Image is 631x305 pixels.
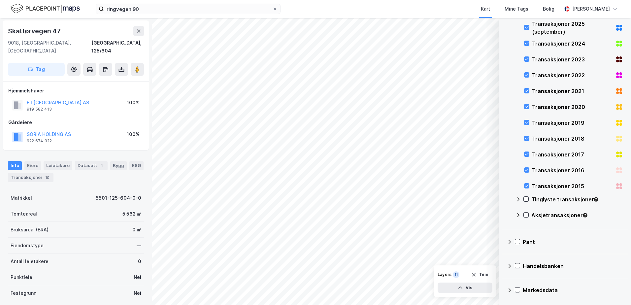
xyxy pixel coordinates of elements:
[531,195,623,203] div: Tinglyste transaksjoner
[104,4,272,14] input: Søk på adresse, matrikkel, gårdeiere, leietakere eller personer
[98,162,105,169] div: 1
[453,271,459,278] div: 11
[532,20,613,36] div: Transaksjoner 2025 (september)
[132,226,141,234] div: 0 ㎡
[8,63,65,76] button: Tag
[110,161,127,170] div: Bygg
[8,161,22,170] div: Info
[11,210,37,218] div: Tomteareal
[505,5,528,13] div: Mine Tags
[532,182,613,190] div: Transaksjoner 2015
[8,173,53,182] div: Transaksjoner
[438,272,451,277] div: Layers
[532,166,613,174] div: Transaksjoner 2016
[11,289,36,297] div: Festegrunn
[27,107,52,112] div: 919 582 413
[572,5,610,13] div: [PERSON_NAME]
[523,286,623,294] div: Markedsdata
[134,273,141,281] div: Nei
[96,194,141,202] div: 5501-125-604-0-0
[467,269,492,280] button: Tøm
[531,211,623,219] div: Aksjetransaksjoner
[8,39,91,55] div: 9018, [GEOGRAPHIC_DATA], [GEOGRAPHIC_DATA]
[11,257,49,265] div: Antall leietakere
[11,194,32,202] div: Matrikkel
[532,55,613,63] div: Transaksjoner 2023
[44,161,72,170] div: Leietakere
[598,273,631,305] iframe: Chat Widget
[8,26,62,36] div: Skattørvegen 47
[481,5,490,13] div: Kart
[91,39,144,55] div: [GEOGRAPHIC_DATA], 125/604
[127,130,140,138] div: 100%
[137,242,141,250] div: —
[11,226,49,234] div: Bruksareal (BRA)
[127,99,140,107] div: 100%
[532,151,613,158] div: Transaksjoner 2017
[532,71,613,79] div: Transaksjoner 2022
[134,289,141,297] div: Nei
[11,273,32,281] div: Punktleie
[11,3,80,15] img: logo.f888ab2527a4732fd821a326f86c7f29.svg
[593,196,599,202] div: Tooltip anchor
[129,161,144,170] div: ESG
[532,87,613,95] div: Transaksjoner 2021
[8,119,144,126] div: Gårdeiere
[523,262,623,270] div: Handelsbanken
[532,119,613,127] div: Transaksjoner 2019
[598,273,631,305] div: Kontrollprogram for chat
[532,40,613,48] div: Transaksjoner 2024
[532,103,613,111] div: Transaksjoner 2020
[27,138,52,144] div: 922 674 922
[122,210,141,218] div: 5 562 ㎡
[11,242,44,250] div: Eiendomstype
[532,135,613,143] div: Transaksjoner 2018
[138,257,141,265] div: 0
[44,174,51,181] div: 10
[438,283,492,293] button: Vis
[523,238,623,246] div: Pant
[8,87,144,95] div: Hjemmelshaver
[582,212,588,218] div: Tooltip anchor
[75,161,108,170] div: Datasett
[543,5,554,13] div: Bolig
[24,161,41,170] div: Eiere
